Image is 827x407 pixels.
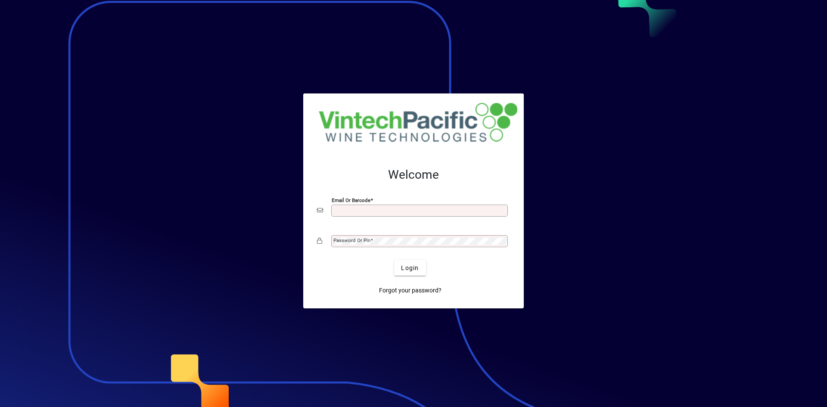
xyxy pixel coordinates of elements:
mat-label: Email or Barcode [332,197,370,203]
a: Forgot your password? [376,283,445,298]
span: Login [401,264,419,273]
span: Forgot your password? [379,286,441,295]
h2: Welcome [317,168,510,182]
button: Login [394,260,426,276]
mat-label: Password or Pin [333,237,370,243]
